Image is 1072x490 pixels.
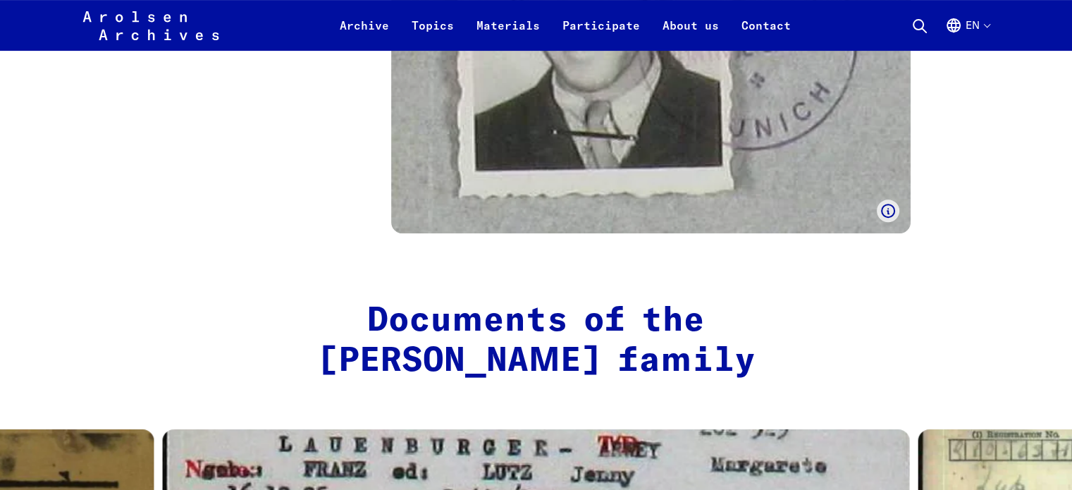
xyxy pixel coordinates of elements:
[730,17,802,51] a: Contact
[400,17,465,51] a: Topics
[328,8,802,42] nav: Primary
[238,301,834,382] h2: Documents of the [PERSON_NAME] family
[551,17,651,51] a: Participate
[877,200,899,222] button: Show caption
[945,17,990,51] button: English, language selection
[465,17,551,51] a: Materials
[328,17,400,51] a: Archive
[651,17,730,51] a: About us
